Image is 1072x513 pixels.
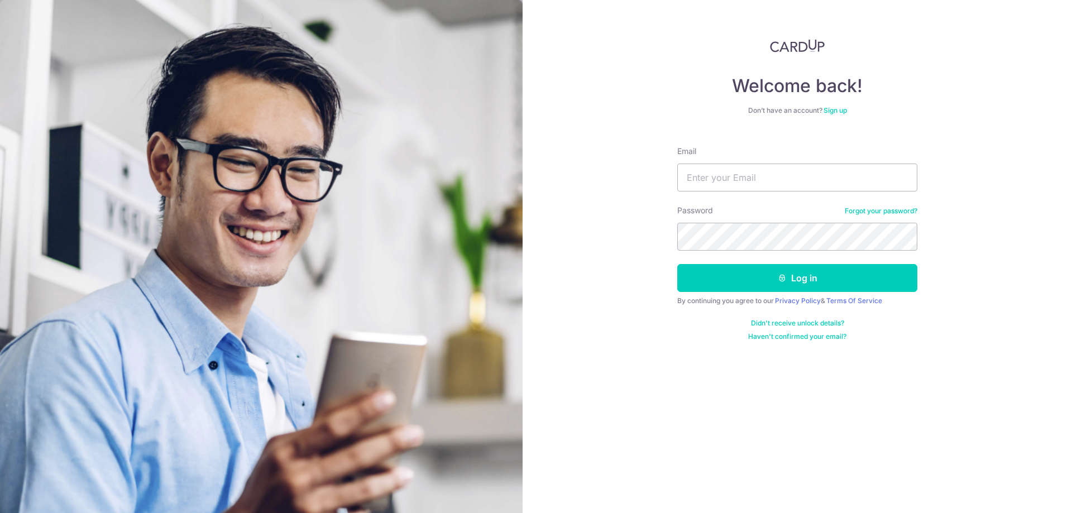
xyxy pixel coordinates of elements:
h4: Welcome back! [677,75,917,97]
button: Log in [677,264,917,292]
a: Forgot your password? [845,207,917,215]
div: Don’t have an account? [677,106,917,115]
img: CardUp Logo [770,39,825,52]
a: Privacy Policy [775,296,821,305]
label: Email [677,146,696,157]
a: Haven't confirmed your email? [748,332,846,341]
a: Didn't receive unlock details? [751,319,844,328]
div: By continuing you agree to our & [677,296,917,305]
a: Terms Of Service [826,296,882,305]
label: Password [677,205,713,216]
input: Enter your Email [677,164,917,191]
a: Sign up [824,106,847,114]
